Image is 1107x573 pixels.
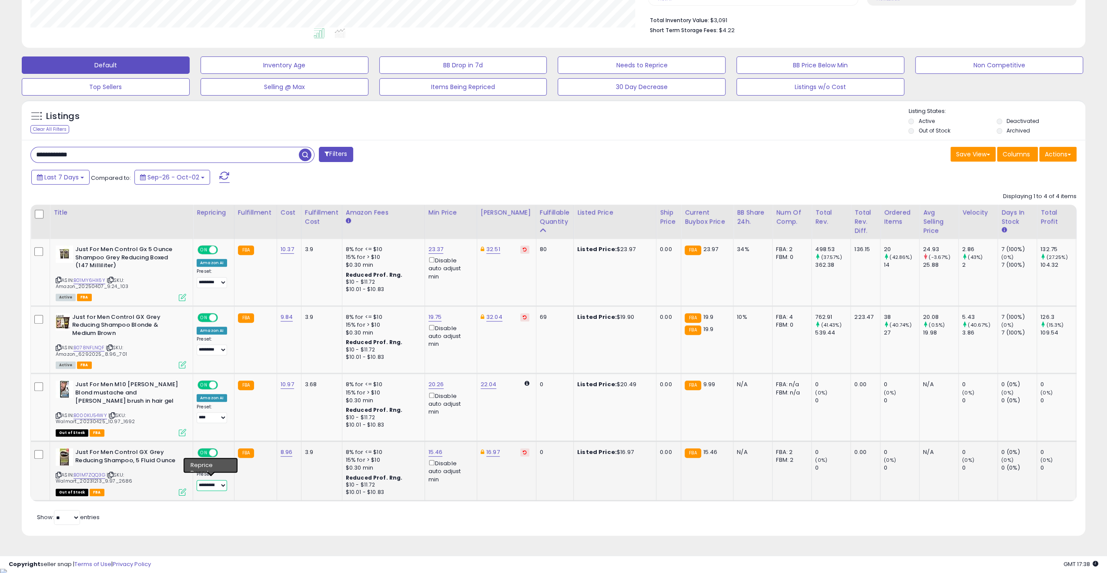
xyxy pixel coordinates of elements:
small: Days In Stock. [1001,226,1007,234]
span: OFF [217,381,231,389]
div: 0 (0%) [1001,381,1037,388]
div: FBA: n/a [776,381,805,388]
img: 51keOd1VSKL._SL40_.jpg [56,313,70,331]
a: B01M7ZQQ3G [74,471,105,479]
div: 15% for > $10 [346,389,418,397]
img: 41HwjZWlWTS._SL40_.jpg [56,245,73,263]
div: 7 (100%) [1001,313,1037,321]
a: 19.75 [428,313,442,321]
div: 15% for > $10 [346,456,418,464]
span: Show: entries [37,513,100,521]
div: Velocity [962,208,994,217]
button: Non Competitive [915,56,1083,74]
small: (0%) [962,457,974,464]
span: ON [198,246,209,254]
div: 0 [815,381,850,388]
div: $23.97 [577,245,649,253]
a: 16.97 [486,448,500,457]
div: 0 [962,397,997,404]
div: ASIN: [56,313,186,368]
div: FBA: 4 [776,313,805,321]
div: 80 [540,245,567,253]
div: 8% for <= $10 [346,381,418,388]
button: Top Sellers [22,78,190,96]
span: Compared to: [91,174,131,182]
div: Amazon AI [197,394,227,402]
span: Sep-26 - Oct-02 [147,173,199,182]
a: Privacy Policy [113,560,151,568]
small: (37.57%) [821,254,842,261]
span: | SKU: Walmart_20231213_9.97_2686 [56,471,132,484]
span: OFF [217,449,231,457]
div: $10.01 - $10.83 [346,489,418,496]
div: N/A [737,381,766,388]
div: Current Buybox Price [685,208,729,226]
small: FBA [238,245,254,255]
small: FBA [685,325,701,335]
div: N/A [737,448,766,456]
button: Selling @ Max [201,78,368,96]
span: OFF [217,246,231,254]
div: Preset: [197,336,227,356]
div: $19.90 [577,313,649,321]
div: 7 (100%) [1001,245,1037,253]
div: 0.00 [660,381,674,388]
div: $10 - $11.72 [346,346,418,354]
a: 15.46 [428,448,443,457]
div: 0 [962,464,997,472]
span: | SKU: Amazon_6292025_8.96_701 [56,344,127,357]
div: 15% for > $10 [346,253,418,261]
div: 104.32 [1040,261,1076,269]
span: FBA [90,489,104,496]
div: 0.00 [854,381,873,388]
a: 23.37 [428,245,444,254]
div: 0.00 [660,448,674,456]
div: 0 [815,397,850,404]
div: Total Rev. [815,208,847,226]
div: Ordered Items [884,208,916,226]
div: ASIN: [56,381,186,435]
div: N/A [923,448,952,456]
div: Fulfillable Quantity [540,208,570,226]
div: $0.30 min [346,464,418,472]
div: 109.54 [1040,329,1076,337]
div: Listed Price [577,208,652,217]
button: Items Being Repriced [379,78,547,96]
div: 762.91 [815,313,850,321]
a: B078NFLNQF [74,344,104,351]
small: (0%) [1040,389,1053,396]
div: ASIN: [56,448,186,495]
div: Preset: [197,268,227,288]
small: (0.5%) [929,321,945,328]
div: FBA: 2 [776,245,805,253]
div: Fulfillment [238,208,273,217]
a: Terms of Use [74,560,111,568]
div: Repricing [197,208,231,217]
div: 0 [1040,448,1076,456]
div: 126.3 [1040,313,1076,321]
span: 23.97 [703,245,719,253]
button: Filters [319,147,353,162]
b: Short Term Storage Fees: [649,26,717,34]
small: (41.43%) [821,321,841,328]
div: 15% for > $10 [346,321,418,329]
label: Out of Stock [918,127,950,134]
span: 19.9 [703,325,714,333]
b: Just For Men Control Gx 5 Ounce Shampoo Grey Reducing Boxed (147 Milliliter) [75,245,181,272]
a: 32.04 [486,313,502,321]
button: Inventory Age [201,56,368,74]
div: Disable auto adjust min [428,391,470,416]
div: 27 [884,329,919,337]
small: (42.86%) [890,254,912,261]
div: $10.01 - $10.83 [346,421,418,429]
div: seller snap | | [9,560,151,569]
b: Listed Price: [577,245,617,253]
div: Min Price [428,208,473,217]
small: FBA [685,313,701,323]
div: 25.88 [923,261,958,269]
span: 15.46 [703,448,718,456]
span: 19.9 [703,313,714,321]
div: Disable auto adjust min [428,458,470,484]
div: 0 [540,448,567,456]
div: Avg Selling Price [923,208,955,235]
